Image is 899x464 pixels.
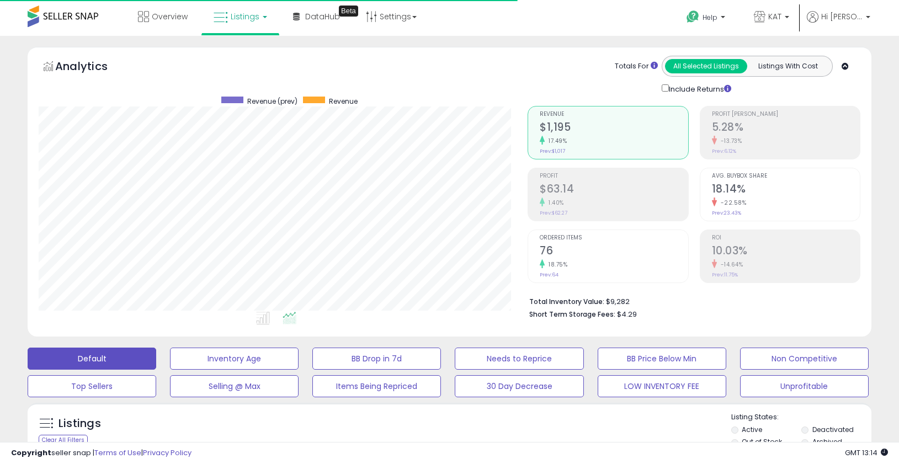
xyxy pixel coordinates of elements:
span: Help [703,13,717,22]
small: Prev: 64 [540,271,558,278]
span: Listings [231,11,259,22]
h2: 10.03% [712,244,860,259]
span: Profit [PERSON_NAME] [712,111,860,118]
span: Revenue [329,97,358,106]
div: Include Returns [653,82,744,95]
a: Help [678,2,736,36]
button: BB Drop in 7d [312,348,441,370]
span: Overview [152,11,188,22]
button: LOW INVENTORY FEE [598,375,726,397]
button: Needs to Reprice [455,348,583,370]
span: Avg. Buybox Share [712,173,860,179]
div: Totals For [615,61,658,72]
i: Get Help [686,10,700,24]
span: Revenue (prev) [247,97,297,106]
div: seller snap | | [11,448,191,458]
h2: $1,195 [540,121,688,136]
h2: 76 [540,244,688,259]
span: ROI [712,235,860,241]
a: Hi [PERSON_NAME] [807,11,870,36]
small: Prev: $1,017 [540,148,565,154]
small: Prev: $62.27 [540,210,567,216]
h2: $63.14 [540,183,688,198]
label: Deactivated [812,425,854,434]
small: -22.58% [717,199,747,207]
button: Top Sellers [28,375,156,397]
small: Prev: 23.43% [712,210,741,216]
span: Revenue [540,111,688,118]
small: Prev: 6.12% [712,148,736,154]
h5: Listings [58,416,101,431]
b: Total Inventory Value: [529,297,604,306]
a: Privacy Policy [143,447,191,458]
button: Selling @ Max [170,375,299,397]
span: Ordered Items [540,235,688,241]
button: Non Competitive [740,348,869,370]
label: Active [742,425,762,434]
span: $4.29 [617,309,637,319]
button: All Selected Listings [665,59,747,73]
small: Prev: 11.75% [712,271,738,278]
small: 17.49% [545,137,567,145]
button: Default [28,348,156,370]
small: -14.64% [717,260,743,269]
span: Profit [540,173,688,179]
span: DataHub [305,11,340,22]
a: Terms of Use [94,447,141,458]
button: Unprofitable [740,375,869,397]
button: 30 Day Decrease [455,375,583,397]
span: KAT [768,11,781,22]
small: -13.73% [717,137,742,145]
button: BB Price Below Min [598,348,726,370]
div: Tooltip anchor [339,6,358,17]
button: Listings With Cost [747,59,829,73]
small: 1.40% [545,199,564,207]
span: 2025-09-10 13:14 GMT [845,447,888,458]
button: Inventory Age [170,348,299,370]
span: Hi [PERSON_NAME] [821,11,863,22]
button: Items Being Repriced [312,375,441,397]
h2: 5.28% [712,121,860,136]
strong: Copyright [11,447,51,458]
p: Listing States: [731,412,871,423]
li: $9,282 [529,294,852,307]
b: Short Term Storage Fees: [529,310,615,319]
h2: 18.14% [712,183,860,198]
h5: Analytics [55,58,129,77]
small: 18.75% [545,260,567,269]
